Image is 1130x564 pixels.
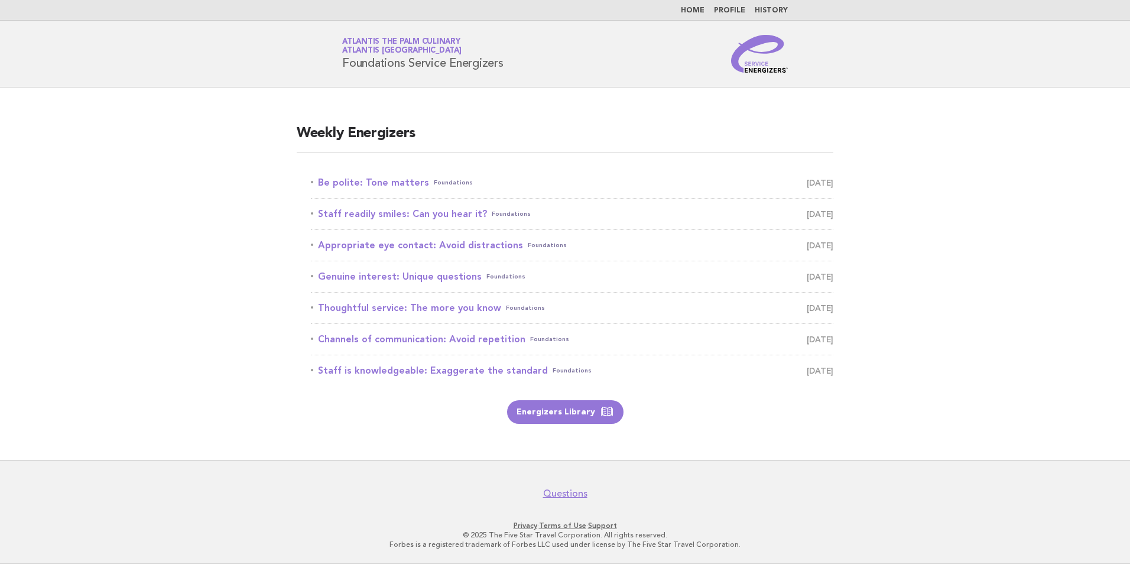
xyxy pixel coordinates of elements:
[807,268,833,285] span: [DATE]
[434,174,473,191] span: Foundations
[807,362,833,379] span: [DATE]
[311,362,833,379] a: Staff is knowledgeable: Exaggerate the standardFoundations [DATE]
[492,206,531,222] span: Foundations
[311,268,833,285] a: Genuine interest: Unique questionsFoundations [DATE]
[807,174,833,191] span: [DATE]
[714,7,745,14] a: Profile
[807,206,833,222] span: [DATE]
[755,7,788,14] a: History
[807,237,833,254] span: [DATE]
[297,124,833,153] h2: Weekly Energizers
[486,268,525,285] span: Foundations
[342,38,504,69] h1: Foundations Service Energizers
[506,300,545,316] span: Foundations
[530,331,569,348] span: Foundations
[311,206,833,222] a: Staff readily smiles: Can you hear it?Foundations [DATE]
[539,521,586,530] a: Terms of Use
[528,237,567,254] span: Foundations
[203,521,927,530] p: · ·
[543,488,587,500] a: Questions
[588,521,617,530] a: Support
[203,540,927,549] p: Forbes is a registered trademark of Forbes LLC used under license by The Five Star Travel Corpora...
[507,400,624,424] a: Energizers Library
[311,300,833,316] a: Thoughtful service: The more you knowFoundations [DATE]
[311,174,833,191] a: Be polite: Tone mattersFoundations [DATE]
[553,362,592,379] span: Foundations
[311,331,833,348] a: Channels of communication: Avoid repetitionFoundations [DATE]
[807,331,833,348] span: [DATE]
[342,47,462,55] span: Atlantis [GEOGRAPHIC_DATA]
[203,530,927,540] p: © 2025 The Five Star Travel Corporation. All rights reserved.
[807,300,833,316] span: [DATE]
[681,7,704,14] a: Home
[342,38,462,54] a: Atlantis The Palm CulinaryAtlantis [GEOGRAPHIC_DATA]
[514,521,537,530] a: Privacy
[731,35,788,73] img: Service Energizers
[311,237,833,254] a: Appropriate eye contact: Avoid distractionsFoundations [DATE]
